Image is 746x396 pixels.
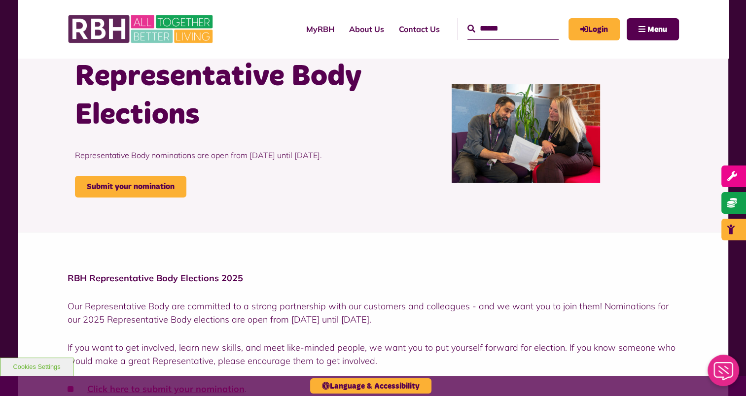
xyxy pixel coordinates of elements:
[342,16,391,42] a: About Us
[299,16,342,42] a: MyRBH
[68,272,243,284] strong: RBH Representative Body Elections 2025
[647,26,667,33] span: Menu
[68,299,679,326] p: Our Representative Body are committed to a strong partnership with our customers and colleagues -...
[627,18,679,40] button: Navigation
[702,352,746,396] iframe: Netcall Web Assistant for live chat
[452,84,600,183] img: P10 Plan
[68,10,215,48] img: RBH
[75,176,186,198] a: Submit your nomination - open in a new tab
[75,58,366,134] h1: Representative Body Elections
[75,134,366,176] p: Representative Body nominations are open from [DATE] until [DATE].
[467,18,559,39] input: Search
[68,341,679,367] p: If you want to get involved, learn new skills, and meet like-minded people, we want you to put yo...
[391,16,447,42] a: Contact Us
[310,378,431,394] button: Language & Accessibility
[568,18,620,40] a: MyRBH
